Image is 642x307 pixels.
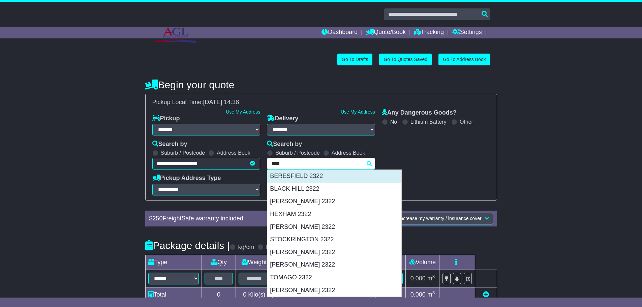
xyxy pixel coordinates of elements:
[414,27,444,38] a: Tracking
[322,27,358,38] a: Dashboard
[366,27,406,38] a: Quote/Book
[152,175,221,182] label: Pickup Address Type
[395,213,493,224] button: Increase my warranty / insurance cover
[267,141,302,148] label: Search by
[390,119,397,125] label: No
[267,208,401,221] div: HEXHAM 2322
[332,150,365,156] label: Address Book
[146,215,340,222] div: $ FreightSafe warranty included
[432,274,435,279] sup: 3
[452,27,482,38] a: Settings
[226,109,260,115] a: Use My Address
[152,115,180,122] label: Pickup
[145,255,202,270] td: Type
[275,150,320,156] label: Suburb / Postcode
[406,255,439,270] td: Volume
[145,240,230,251] h4: Package details |
[410,119,447,125] label: Lithium Battery
[236,255,273,270] td: Weight
[410,291,426,298] span: 0.000
[438,54,490,65] a: Go To Address Book
[341,109,375,115] a: Use My Address
[427,291,435,298] span: m
[382,109,457,117] label: Any Dangerous Goods?
[161,150,205,156] label: Suburb / Postcode
[379,54,432,65] a: Go To Quotes Saved
[267,115,298,122] label: Delivery
[483,291,489,298] a: Add new item
[202,255,236,270] td: Qty
[267,195,401,208] div: [PERSON_NAME] 2322
[217,150,250,156] label: Address Book
[145,287,202,302] td: Total
[202,287,236,302] td: 0
[267,170,401,183] div: BERESFIELD 2322
[149,99,493,106] div: Pickup Local Time:
[427,275,435,282] span: m
[267,246,401,259] div: [PERSON_NAME] 2322
[266,244,277,251] label: lb/in
[203,99,239,105] span: [DATE] 14:38
[410,275,426,282] span: 0.000
[460,119,473,125] label: Other
[267,258,401,271] div: [PERSON_NAME] 2322
[236,287,273,302] td: Kilo(s)
[243,291,246,298] span: 0
[399,216,481,221] span: Increase my warranty / insurance cover
[267,284,401,297] div: [PERSON_NAME] 2322
[432,290,435,295] sup: 3
[337,54,372,65] a: Go To Drafts
[153,215,163,222] span: 250
[238,244,254,251] label: kg/cm
[267,183,401,195] div: BLACK HILL 2322
[145,79,497,90] h4: Begin your quote
[267,221,401,234] div: [PERSON_NAME] 2322
[152,141,187,148] label: Search by
[267,233,401,246] div: STOCKRINGTON 2322
[267,271,401,284] div: TOMAGO 2322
